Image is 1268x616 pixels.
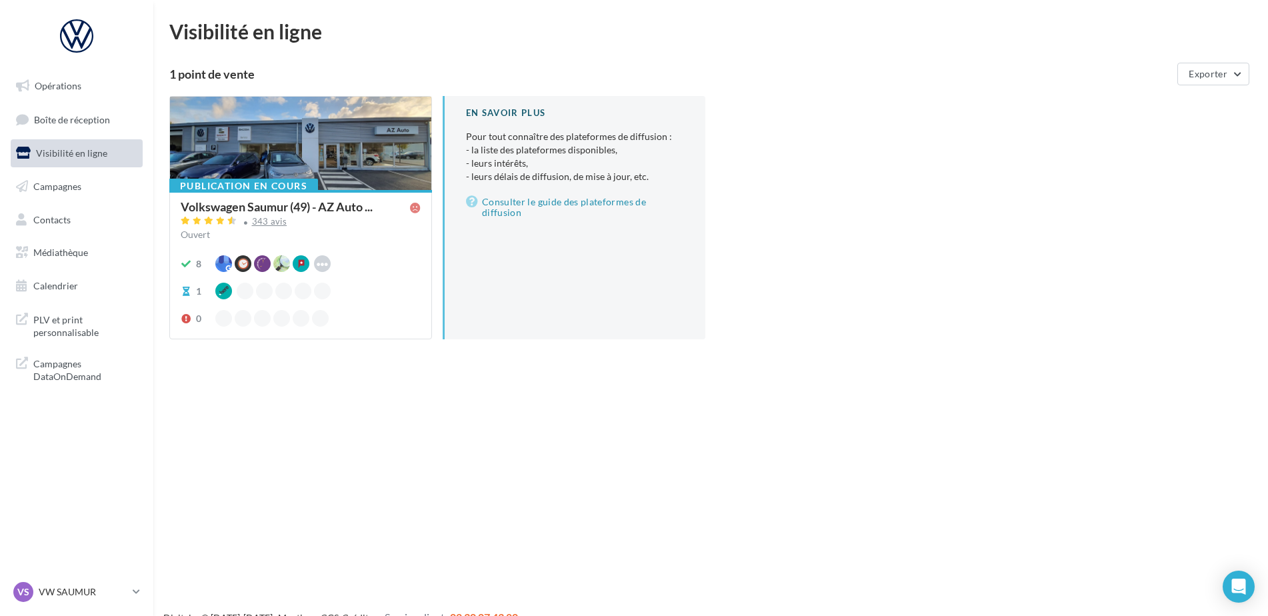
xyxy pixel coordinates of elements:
a: Boîte de réception [8,105,145,134]
div: En savoir plus [466,107,684,119]
a: VS VW SAUMUR [11,579,143,605]
div: 8 [196,257,201,271]
div: 0 [196,312,201,325]
a: Visibilité en ligne [8,139,145,167]
span: Boîte de réception [34,113,110,125]
div: 343 avis [252,217,287,226]
a: 343 avis [181,215,421,231]
span: Visibilité en ligne [36,147,107,159]
div: Open Intercom Messenger [1223,571,1255,603]
span: Campagnes [33,181,81,192]
a: PLV et print personnalisable [8,305,145,345]
p: Pour tout connaître des plateformes de diffusion : [466,130,684,183]
a: Consulter le guide des plateformes de diffusion [466,194,684,221]
a: Opérations [8,72,145,100]
li: - leurs délais de diffusion, de mise à jour, etc. [466,170,684,183]
span: Médiathèque [33,247,88,258]
li: - la liste des plateformes disponibles, [466,143,684,157]
a: Médiathèque [8,239,145,267]
li: - leurs intérêts, [466,157,684,170]
div: 1 [196,285,201,298]
span: Campagnes DataOnDemand [33,355,137,383]
span: Calendrier [33,280,78,291]
button: Exporter [1177,63,1249,85]
span: Opérations [35,80,81,91]
span: VS [17,585,29,599]
a: Campagnes DataOnDemand [8,349,145,389]
span: Ouvert [181,229,210,240]
p: VW SAUMUR [39,585,127,599]
span: Volkswagen Saumur (49) - AZ Auto ... [181,201,373,213]
a: Campagnes [8,173,145,201]
div: Visibilité en ligne [169,21,1252,41]
span: PLV et print personnalisable [33,311,137,339]
span: Contacts [33,213,71,225]
a: Contacts [8,206,145,234]
span: Exporter [1189,68,1227,79]
div: 1 point de vente [169,68,1172,80]
div: Publication en cours [169,179,318,193]
a: Calendrier [8,272,145,300]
